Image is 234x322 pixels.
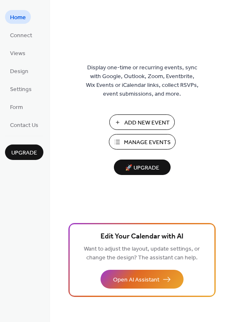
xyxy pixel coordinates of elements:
button: Open AI Assistant [101,270,184,289]
a: Form [5,100,28,114]
span: Views [10,49,25,58]
span: Upgrade [11,149,37,157]
button: Manage Events [109,134,176,150]
span: Contact Us [10,121,38,130]
span: Home [10,13,26,22]
span: Manage Events [124,138,171,147]
span: Connect [10,31,32,40]
a: Connect [5,28,37,42]
a: Design [5,64,33,78]
a: Views [5,46,30,60]
span: 🚀 Upgrade [119,162,166,174]
span: Want to adjust the layout, update settings, or change the design? The assistant can help. [84,243,200,264]
span: Open AI Assistant [113,276,159,284]
span: Display one-time or recurring events, sync with Google, Outlook, Zoom, Eventbrite, Wix Events or ... [86,63,199,99]
a: Home [5,10,31,24]
span: Design [10,67,28,76]
span: Edit Your Calendar with AI [101,231,184,243]
span: Settings [10,85,32,94]
a: Contact Us [5,118,43,132]
span: Form [10,103,23,112]
button: Upgrade [5,145,43,160]
button: Add New Event [109,114,175,130]
a: Settings [5,82,37,96]
button: 🚀 Upgrade [114,160,171,175]
span: Add New Event [124,119,170,127]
